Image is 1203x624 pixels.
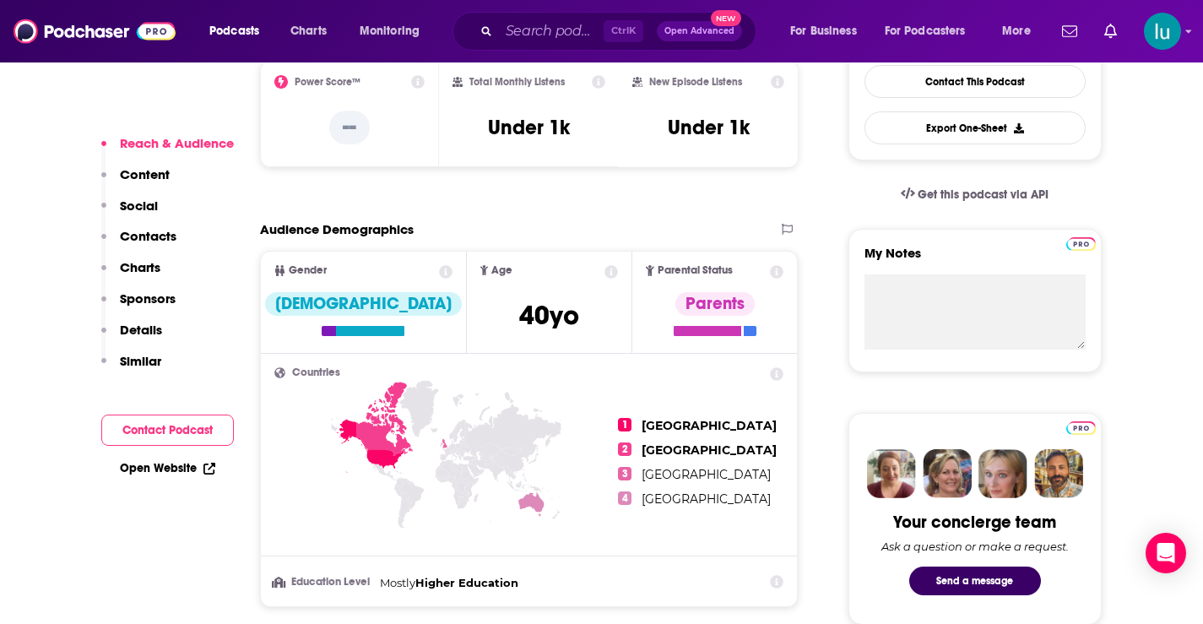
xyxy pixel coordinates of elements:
a: Pro website [1066,419,1096,435]
input: Search podcasts, credits, & more... [499,18,604,45]
span: For Business [790,19,857,43]
span: Open Advanced [664,27,734,35]
p: Details [120,322,162,338]
a: Contact This Podcast [864,65,1086,98]
h2: Audience Demographics [260,221,414,237]
p: Similar [120,353,161,369]
div: Open Intercom Messenger [1146,533,1186,573]
p: Reach & Audience [120,135,234,151]
h3: Education Level [274,577,373,588]
img: Jon Profile [1034,449,1083,498]
button: Contact Podcast [101,415,234,446]
button: open menu [198,18,281,45]
span: 4 [618,491,631,505]
a: Open Website [120,461,215,475]
div: Your concierge team [893,512,1056,533]
button: open menu [778,18,878,45]
p: Sponsors [120,290,176,307]
span: 3 [618,467,631,480]
img: Barbara Profile [923,449,972,498]
button: open menu [348,18,442,45]
span: Ctrl K [604,20,643,42]
span: Get this podcast via API [918,187,1049,202]
span: Parental Status [658,265,733,276]
span: 1 [618,418,631,431]
h2: Power Score™ [295,76,360,88]
h2: New Episode Listens [649,76,742,88]
span: Podcasts [209,19,259,43]
span: [GEOGRAPHIC_DATA] [642,491,771,507]
span: [GEOGRAPHIC_DATA] [642,467,771,482]
button: Open AdvancedNew [657,21,742,41]
button: Details [101,322,162,353]
span: More [1002,19,1031,43]
button: Reach & Audience [101,135,234,166]
span: Logged in as lusodano [1144,13,1181,50]
div: [DEMOGRAPHIC_DATA] [265,292,462,316]
img: Jules Profile [978,449,1027,498]
button: Sponsors [101,290,176,322]
button: open menu [874,18,990,45]
span: [GEOGRAPHIC_DATA] [642,442,777,458]
span: Monitoring [360,19,420,43]
p: Social [120,198,158,214]
div: Parents [675,292,755,316]
span: Gender [289,265,327,276]
img: User Profile [1144,13,1181,50]
p: Charts [120,259,160,275]
span: Age [491,265,512,276]
span: Countries [292,367,340,378]
span: Higher Education [415,576,518,589]
img: Podchaser - Follow, Share and Rate Podcasts [14,15,176,47]
button: Social [101,198,158,229]
span: 40 yo [519,299,579,332]
h3: Under 1k [668,115,750,140]
span: Charts [290,19,327,43]
label: My Notes [864,245,1086,274]
span: [GEOGRAPHIC_DATA] [642,418,777,433]
button: Similar [101,353,161,384]
a: Pro website [1066,235,1096,251]
span: New [711,10,741,26]
a: Charts [279,18,337,45]
button: Content [101,166,170,198]
div: Search podcasts, credits, & more... [469,12,772,51]
button: open menu [990,18,1052,45]
img: Podchaser Pro [1066,237,1096,251]
img: Podchaser Pro [1066,421,1096,435]
span: For Podcasters [885,19,966,43]
button: Send a message [909,567,1041,595]
div: Ask a question or make a request. [881,540,1069,553]
h2: Total Monthly Listens [469,76,565,88]
button: Show profile menu [1144,13,1181,50]
p: Content [120,166,170,182]
span: Mostly [380,576,415,589]
span: 2 [618,442,631,456]
img: Sydney Profile [867,449,916,498]
p: -- [329,111,370,144]
button: Export One-Sheet [864,111,1086,144]
a: Show notifications dropdown [1055,17,1084,46]
button: Contacts [101,228,176,259]
h3: Under 1k [488,115,570,140]
a: Get this podcast via API [887,174,1063,215]
a: Show notifications dropdown [1097,17,1124,46]
button: Charts [101,259,160,290]
p: Contacts [120,228,176,244]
